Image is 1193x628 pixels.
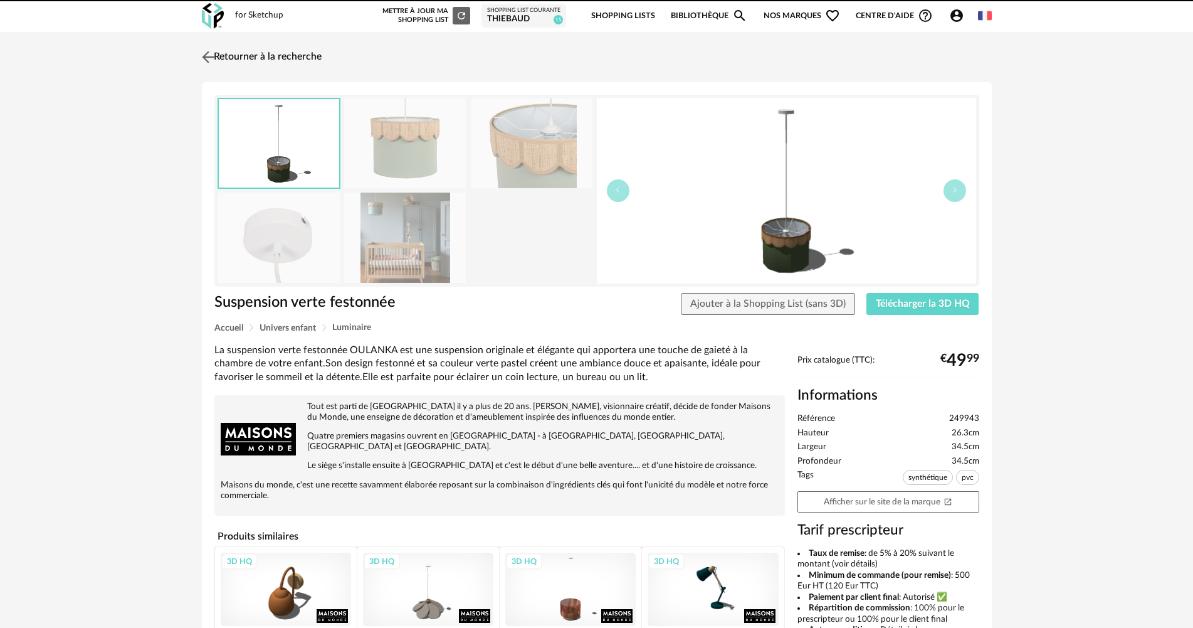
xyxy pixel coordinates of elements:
[456,12,467,19] span: Refresh icon
[956,470,979,485] span: pvc
[952,442,979,453] span: 34.5cm
[797,570,979,592] li: : 500 Eur HT (120 Eur TTC)
[214,527,785,546] h4: Produits similaires
[797,442,826,453] span: Largeur
[671,1,747,31] a: BibliothèqueMagnify icon
[809,571,951,580] b: Minimum de commande (pour remise)
[949,413,979,425] span: 249943
[797,592,979,604] li: : Autorisé ✅
[825,8,840,23] span: Heart Outline icon
[214,293,526,312] h1: Suspension verte festonnée
[764,1,840,31] span: Nos marques
[506,553,542,570] div: 3D HQ
[797,428,829,439] span: Hauteur
[949,8,964,23] span: Account Circle icon
[487,7,560,14] div: Shopping List courante
[221,402,779,423] p: Tout est parti de [GEOGRAPHIC_DATA] il y a plus de 20 ans. [PERSON_NAME], visionnaire créatif, dé...
[471,98,592,188] img: suspension-verte-festonnee-1000-9-7-249943_2.jpg
[219,99,339,188] img: thumbnail.png
[648,553,685,570] div: 3D HQ
[732,8,747,23] span: Magnify icon
[380,7,470,24] div: Mettre à jour ma Shopping List
[943,497,952,506] span: Open In New icon
[487,14,560,25] div: THIEBAUD
[344,193,466,282] img: suspension-verte-festonnee-1000-9-7-249943_4.jpg
[947,356,967,366] span: 49
[554,15,563,24] span: 15
[797,491,979,513] a: Afficher sur le site de la marqueOpen In New icon
[591,1,655,31] a: Shopping Lists
[364,553,400,570] div: 3D HQ
[214,324,243,333] span: Accueil
[797,603,979,625] li: : 100% pour le prescripteur ou 100% pour le client final
[797,470,814,488] span: Tags
[260,324,316,333] span: Univers enfant
[797,521,979,540] h3: Tarif prescripteur
[218,193,340,282] img: suspension-verte-festonnee-1000-9-7-249943_3.jpg
[221,460,779,471] p: Le siège s'installe ensuite à [GEOGRAPHIC_DATA] et c'est le début d'une belle aventure.... et d'u...
[681,293,855,316] button: Ajouter à la Shopping List (sans 3D)
[332,323,371,332] span: Luminaire
[797,413,835,425] span: Référence
[797,456,841,467] span: Profondeur
[918,8,933,23] span: Help Circle Outline icon
[856,8,933,23] span: Centre d'aideHelp Circle Outline icon
[876,299,970,309] span: Télécharger la 3D HQ
[199,48,217,66] img: svg+xml;base64,PHN2ZyB3aWR0aD0iMjQiIGhlaWdodD0iMjQiIHZpZXdCb3g9IjAgMCAyNCAyNCIgZmlsbD0ibm9uZSIgeG...
[866,293,979,316] button: Télécharger la 3D HQ
[809,593,899,602] b: Paiement par client final
[952,428,979,439] span: 26.3cm
[199,43,322,71] a: Retourner à la recherche
[952,456,979,467] span: 34.5cm
[235,10,283,21] div: for Sketchup
[214,323,979,333] div: Breadcrumb
[487,7,560,25] a: Shopping List courante THIEBAUD 15
[797,355,979,378] div: Prix catalogue (TTC):
[221,402,296,477] img: brand logo
[202,3,224,29] img: OXP
[797,386,979,405] h2: Informations
[221,480,779,501] p: Maisons du monde, c'est une recette savamment élaborée reposant sur la combinaison d'ingrédients ...
[597,98,976,284] img: thumbnail.png
[809,549,865,558] b: Taux de remise
[940,356,979,366] div: € 99
[809,604,910,612] b: Répartition de commission
[978,9,992,23] img: fr
[214,344,785,384] div: La suspension verte festonnée OULANKA est une suspension originale et élégante qui apportera une ...
[949,8,970,23] span: Account Circle icon
[903,470,953,485] span: synthétique
[221,431,779,452] p: Quatre premiers magasins ouvrent en [GEOGRAPHIC_DATA] - à [GEOGRAPHIC_DATA], [GEOGRAPHIC_DATA], [...
[221,553,258,570] div: 3D HQ
[797,548,979,570] li: : de 5% à 20% suivant le montant (voir détails)
[690,299,846,309] span: Ajouter à la Shopping List (sans 3D)
[344,98,466,188] img: suspension-verte-festonnee-1000-9-7-249943_1.jpg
